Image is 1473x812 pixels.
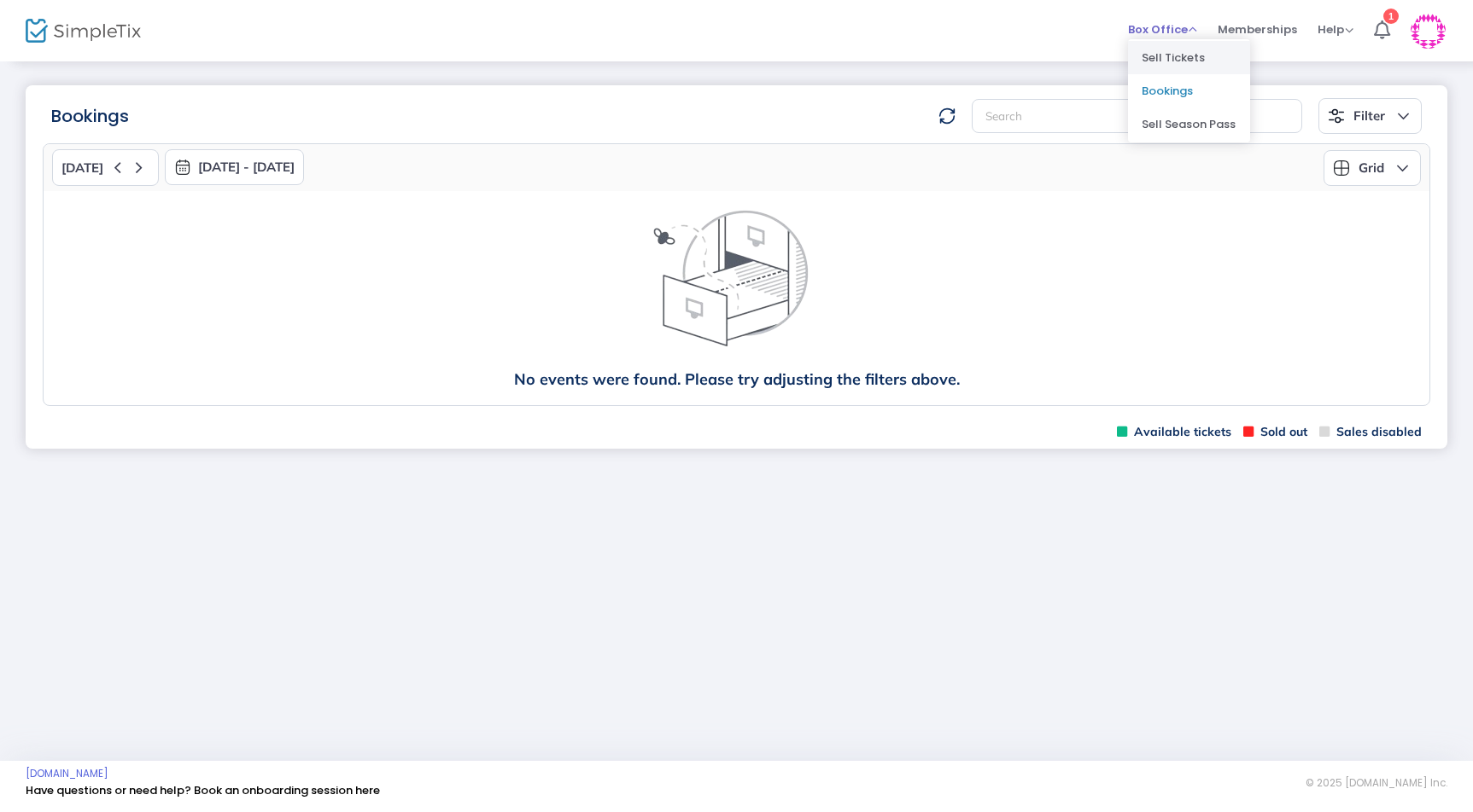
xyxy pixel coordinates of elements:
img: monthly [174,159,191,176]
span: Sold out [1243,424,1307,440]
img: face thinking [521,208,953,372]
a: [DOMAIN_NAME] [26,767,108,780]
span: [DATE] [61,160,103,176]
span: Available tickets [1117,424,1231,440]
span: Box Office [1128,21,1197,38]
m-panel-title: Bookings [51,103,129,129]
img: refresh-data [938,107,956,125]
button: [DATE] [52,149,159,186]
a: Have questions or need help? Book an onboarding session here [26,782,380,798]
img: filter [1328,107,1345,125]
li: Bookings [1128,74,1250,107]
li: Sell Tickets [1128,41,1250,74]
input: Search [972,99,1302,134]
li: Sell Season Pass [1128,107,1250,141]
div: 1 [1383,9,1399,24]
span: © 2025 [DOMAIN_NAME] Inc. [1306,776,1447,790]
img: grid [1333,159,1350,177]
span: Memberships [1218,8,1297,51]
button: [DATE] - [DATE] [165,149,304,185]
button: Filter [1318,98,1422,134]
span: Sales disabled [1319,424,1422,440]
span: Help [1318,21,1353,38]
span: No events were found. Please try adjusting the filters above. [514,372,960,388]
button: Grid [1324,150,1421,186]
